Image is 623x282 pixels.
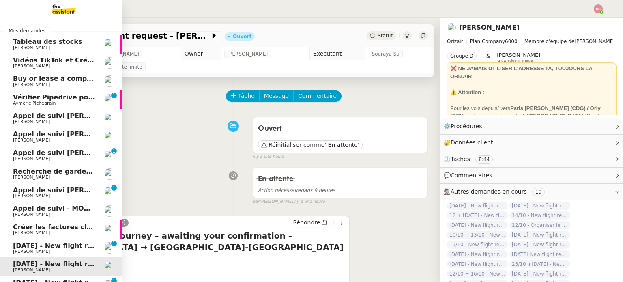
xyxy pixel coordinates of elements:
span: 23/10 +[DATE] - New flight request - [PERSON_NAME] [509,260,570,268]
span: Appel de suivi [PERSON_NAME] - MDS PROJECT [13,112,185,120]
span: Commentaires [451,172,492,179]
span: [DATE] - New flight request - [PERSON_NAME] [509,241,570,249]
span: [DATE] - New flight request - [PERSON_NAME] [509,202,570,210]
span: Message [264,91,289,101]
span: [PERSON_NAME] [13,45,50,50]
div: I just wanted to have an idea. [43,265,346,273]
p: 1 [112,148,116,155]
span: Répondre [293,218,320,226]
nz-tag: 8:44 [475,155,493,164]
img: users%2Fvjxz7HYmGaNTSE4yF5W2mFwJXra2%2Favatar%2Ff3aef901-807b-4123-bf55-4aed7c5d6af5 [104,75,115,87]
span: [PERSON_NAME] [13,267,50,273]
span: [PERSON_NAME] [228,50,268,58]
div: 🔐Données client [440,135,623,151]
span: dans 9 heures [258,187,335,193]
div: 💬Commentaires [440,168,623,183]
span: [PERSON_NAME] [13,193,50,198]
span: Tâches [451,156,470,162]
nz-badge-sup: 1 [111,241,117,246]
span: Réinitialiser comme [269,141,324,149]
td: Exécutant [310,47,365,60]
span: [PERSON_NAME] [447,37,617,45]
span: [PERSON_NAME] [13,230,50,235]
div: ⏲️Tâches 8:44 [440,151,623,167]
img: users%2FC9SBsJ0duuaSgpQFj5LgoEX8n0o2%2Favatar%2Fec9d51b8-9413-4189-adfb-7be4d8c96a3c [447,23,456,32]
span: Action nécessaire [258,187,301,193]
span: 💬 [444,172,496,179]
div: ⚙️Procédures [440,118,623,134]
span: [DATE] - New flight request - [PERSON_NAME] [13,260,180,268]
img: users%2FW4OQjB9BRtYK2an7yusO0WsYLsD3%2Favatar%2F28027066-518b-424c-8476-65f2e549ac29 [104,205,115,217]
span: [PERSON_NAME] [13,138,50,143]
img: users%2FLK22qrMMfbft3m7ot3tU7x4dNw03%2Favatar%2Fdef871fd-89c7-41f9-84a6-65c814c6ac6f [104,168,115,180]
span: [DATE] - New flight request - [PERSON_NAME] [447,260,508,268]
span: [PERSON_NAME] [13,156,50,161]
span: Vidéos TikTok et Créatives META - octobre 2025 [13,56,187,64]
img: svg [594,4,603,13]
span: Membre d'équipe de [524,39,575,44]
span: Vérifier Pipedrive pour [PERSON_NAME] [13,93,159,101]
span: & [486,52,490,62]
img: users%2FlDmuo7YqqMXJgzDVJbaES5acHwn1%2Favatar%2F2021.08.31%20Photo%20Erwan%20Piano%20-%20Yellow%2... [104,224,115,235]
span: [DATE] - New flight request - [PERSON_NAME] [447,202,508,210]
span: [PERSON_NAME] [13,174,50,180]
p: 1 [112,241,116,248]
span: Tableau des stocks [13,38,82,45]
span: Knowledge manager [496,58,534,63]
span: 🔐 [444,138,496,147]
span: ' En attente' [324,141,359,149]
span: [PERSON_NAME] [13,249,50,254]
img: users%2FW4OQjB9BRtYK2an7yusO0WsYLsD3%2Favatar%2F28027066-518b-424c-8476-65f2e549ac29 [104,131,115,142]
span: il y a une heure [293,198,325,205]
span: [DATE] - New flight request - [PERSON_NAME] [447,221,508,229]
span: Appel de suivi [PERSON_NAME] [13,149,127,157]
span: ⚙️ [444,122,486,131]
span: 13/10 - New flight request - [PERSON_NAME] [447,241,508,249]
strong: ❌ NE JAMAIS UTILISER L'ADRESSE TA, TOUJOURS LA ORIZAIR [450,65,592,80]
span: Buy or lease a company car [13,75,114,82]
span: Appel de suivi [PERSON_NAME] - GLOBAL POS [13,186,180,194]
p: 1 [112,185,116,192]
nz-tag: 19 [532,188,545,196]
img: users%2FW4OQjB9BRtYK2an7yusO0WsYLsD3%2Favatar%2F28027066-518b-424c-8476-65f2e549ac29 [104,187,115,198]
span: [DATE] New flight request - [PERSON_NAME] [509,250,570,258]
span: Appel de suivi [PERSON_NAME] [13,130,127,138]
span: ⏲️ [444,156,500,162]
a: [PERSON_NAME] [459,24,520,31]
span: Données client [451,139,493,146]
strong: Paris [PERSON_NAME] (CDG) / Orly (ORY) [450,105,601,119]
nz-badge-sup: 1 [111,93,117,98]
span: Recherche de garde meuble autour de [GEOGRAPHIC_DATA] [13,168,232,175]
td: Owner [181,47,221,60]
div: My flight is not yet confirmed. [43,273,346,281]
span: Orizair [447,39,463,44]
button: Commentaire [293,90,342,102]
h4: Re: Your Orizair journey – awaiting your confirmation – [GEOGRAPHIC_DATA] → [GEOGRAPHIC_DATA]-[GE... [43,230,346,253]
span: Commentaire [298,91,337,101]
span: [DATE] - New flight request - [PERSON_NAME] [509,270,570,278]
div: 🕵️Autres demandes en cours 19 [440,184,623,200]
span: 12/10 - Organiser le vol [GEOGRAPHIC_DATA]-[GEOGRAPHIC_DATA] [509,221,570,229]
img: users%2FC9SBsJ0duuaSgpQFj5LgoEX8n0o2%2Favatar%2Fec9d51b8-9413-4189-adfb-7be4d8c96a3c [104,261,115,272]
button: Réinitialiser comme' En attente' [258,140,363,149]
span: [PERSON_NAME] [13,63,50,69]
span: Procédures [451,123,482,129]
span: Tâche [238,91,255,101]
span: Souraya Su [372,50,400,58]
span: [DATE] - New flight request - [PERSON_NAME] [42,32,210,40]
span: Appel de suivi - MON RENOVATEUR LOCAL - [PERSON_NAME] [13,205,233,212]
span: par [253,198,260,205]
span: 14/10 - New flight request - A Faz [509,211,570,220]
span: 6000 [505,39,518,44]
img: users%2FW4OQjB9BRtYK2an7yusO0WsYLsD3%2Favatar%2F28027066-518b-424c-8476-65f2e549ac29 [104,150,115,161]
app-user-label: Knowledge manager [496,52,540,62]
strong: [GEOGRAPHIC_DATA] (Heathrow, [GEOGRAPHIC_DATA], [GEOGRAPHIC_DATA], [GEOGRAPHIC_DATA]) [450,113,612,135]
small: [PERSON_NAME] [253,198,325,205]
img: users%2FCk7ZD5ubFNWivK6gJdIkoi2SB5d2%2Favatar%2F3f84dbb7-4157-4842-a987-fca65a8b7a9a [104,57,115,69]
p: 1 [112,93,116,100]
span: Autres demandes en cours [451,188,527,195]
span: Statut [378,33,393,39]
span: 10/10 + 13/10 - New flight request - [PERSON_NAME] a [PERSON_NAME] [447,231,508,239]
span: 12/10 + 16/10 - New flight request - [PERSON_NAME] [447,270,508,278]
span: il y a une heure [253,153,284,160]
